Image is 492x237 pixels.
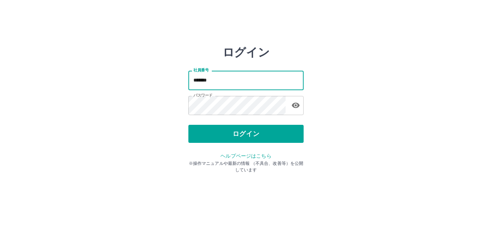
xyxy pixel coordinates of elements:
[188,125,304,143] button: ログイン
[220,153,271,159] a: ヘルプページはこちら
[193,67,209,73] label: 社員番号
[223,45,270,59] h2: ログイン
[188,160,304,173] p: ※操作マニュアルや最新の情報 （不具合、改善等）を公開しています
[193,93,213,98] label: パスワード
